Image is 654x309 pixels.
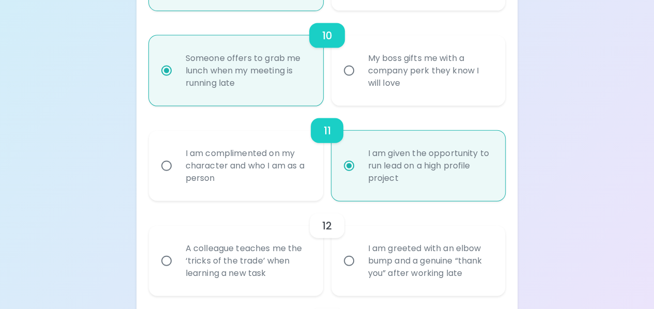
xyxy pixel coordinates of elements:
div: choice-group-check [149,106,506,201]
div: I am given the opportunity to run lead on a high profile project [360,135,500,197]
h6: 12 [322,218,332,234]
div: choice-group-check [149,11,506,106]
h6: 11 [323,122,330,139]
div: choice-group-check [149,201,506,296]
h6: 10 [322,27,332,44]
div: My boss gifts me with a company perk they know I will love [360,40,500,102]
div: I am complimented on my character and who I am as a person [177,135,317,197]
div: I am greeted with an elbow bump and a genuine “thank you” after working late [360,230,500,292]
div: Someone offers to grab me lunch when my meeting is running late [177,40,317,102]
div: A colleague teaches me the ‘tricks of the trade’ when learning a new task [177,230,317,292]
